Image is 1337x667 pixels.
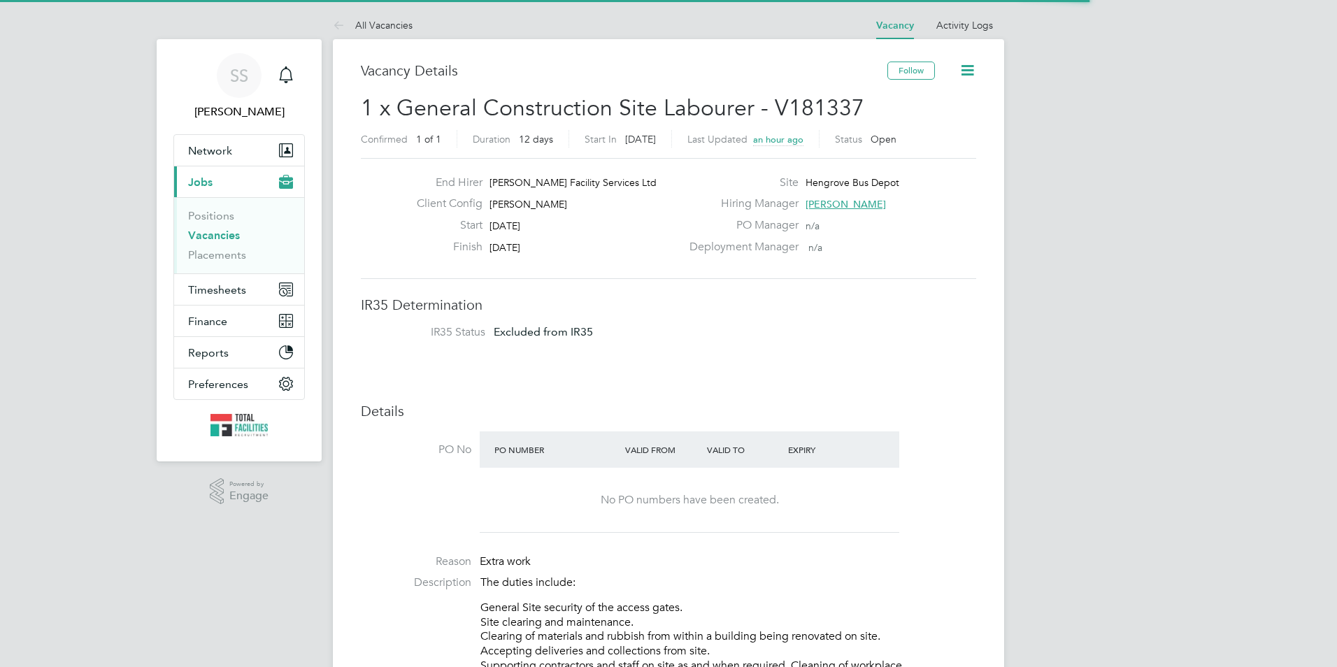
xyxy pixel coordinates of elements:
[173,414,305,436] a: Go to home page
[887,62,935,80] button: Follow
[494,325,593,338] span: Excluded from IR35
[519,133,553,145] span: 12 days
[188,346,229,359] span: Reports
[489,198,567,210] span: [PERSON_NAME]
[361,402,976,420] h3: Details
[230,66,248,85] span: SS
[489,176,657,189] span: [PERSON_NAME] Facility Services Ltd
[210,478,269,505] a: Powered byEngage
[806,176,899,189] span: Hengrove Bus Depot
[361,133,408,145] label: Confirmed
[173,53,305,120] a: SS[PERSON_NAME]
[174,337,304,368] button: Reports
[785,437,866,462] div: Expiry
[681,240,799,254] label: Deployment Manager
[188,209,234,222] a: Positions
[585,133,617,145] label: Start In
[494,493,885,508] div: No PO numbers have been created.
[622,437,703,462] div: Valid From
[174,135,304,166] button: Network
[806,220,820,232] span: n/a
[473,133,510,145] label: Duration
[188,248,246,261] a: Placements
[406,196,482,211] label: Client Config
[808,241,822,254] span: n/a
[174,274,304,305] button: Timesheets
[229,490,269,502] span: Engage
[681,196,799,211] label: Hiring Manager
[489,241,520,254] span: [DATE]
[361,94,864,122] span: 1 x General Construction Site Labourer - V181337
[681,218,799,233] label: PO Manager
[480,575,976,590] p: The duties include:
[375,325,485,340] label: IR35 Status
[480,554,531,568] span: Extra work
[406,218,482,233] label: Start
[174,306,304,336] button: Finance
[806,198,886,210] span: [PERSON_NAME]
[361,296,976,314] h3: IR35 Determination
[406,175,482,190] label: End Hirer
[174,197,304,273] div: Jobs
[703,437,785,462] div: Valid To
[188,229,240,242] a: Vacancies
[835,133,862,145] label: Status
[174,368,304,399] button: Preferences
[871,133,896,145] span: Open
[210,414,268,436] img: tfrecruitment-logo-retina.png
[229,478,269,490] span: Powered by
[188,144,232,157] span: Network
[753,134,803,145] span: an hour ago
[188,175,213,189] span: Jobs
[361,575,471,590] label: Description
[936,19,993,31] a: Activity Logs
[173,103,305,120] span: Sam Skinner
[681,175,799,190] label: Site
[188,315,227,328] span: Finance
[361,62,887,80] h3: Vacancy Details
[489,220,520,232] span: [DATE]
[491,437,622,462] div: PO Number
[188,378,248,391] span: Preferences
[416,133,441,145] span: 1 of 1
[157,39,322,461] nav: Main navigation
[876,20,914,31] a: Vacancy
[188,283,246,296] span: Timesheets
[333,19,413,31] a: All Vacancies
[687,133,748,145] label: Last Updated
[361,443,471,457] label: PO No
[625,133,656,145] span: [DATE]
[361,554,471,569] label: Reason
[174,166,304,197] button: Jobs
[406,240,482,254] label: Finish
